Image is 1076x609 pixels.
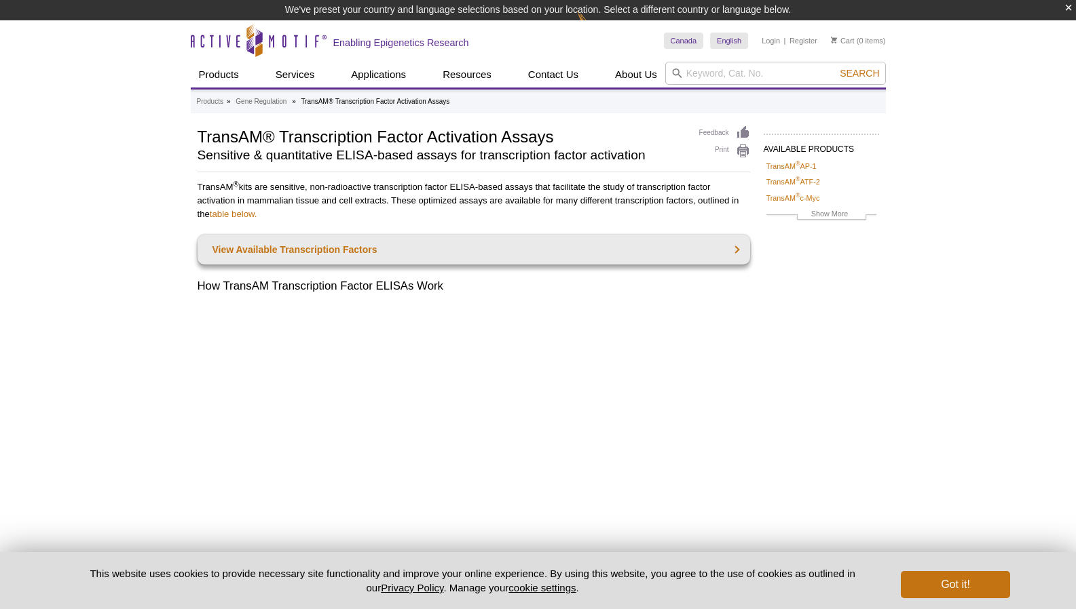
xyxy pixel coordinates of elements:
[665,62,886,85] input: Keyword, Cat. No.
[520,62,587,87] a: Contact Us
[198,125,686,146] h1: TransAM® Transcription Factor Activation Assays
[343,62,414,87] a: Applications
[699,125,750,140] a: Feedback
[831,37,837,43] img: Your Cart
[664,33,704,49] a: Canada
[236,96,286,108] a: Gene Regulation
[234,180,239,188] sup: ®
[198,235,750,264] a: View Available Transcription Factors
[301,98,450,105] li: TransAM® Transcription Factor Activation Assays
[831,33,886,49] li: (0 items)
[227,98,231,105] li: »
[766,176,820,188] a: TransAM®ATF-2
[607,62,665,87] a: About Us
[210,209,257,219] a: table below.
[191,62,247,87] a: Products
[267,62,323,87] a: Services
[762,36,780,45] a: Login
[766,192,820,204] a: TransAM®c-Myc
[796,176,800,183] sup: ®
[784,33,786,49] li: |
[577,10,613,42] img: Change Here
[292,98,296,105] li: »
[790,36,817,45] a: Register
[699,144,750,159] a: Print
[840,68,879,79] span: Search
[766,208,876,223] a: Show More
[333,37,469,49] h2: Enabling Epigenetics Research
[796,160,800,167] sup: ®
[901,571,1009,598] button: Got it!
[796,192,800,199] sup: ®
[831,36,855,45] a: Cart
[766,160,817,172] a: TransAM®AP-1
[508,582,576,593] button: cookie settings
[710,33,748,49] a: English
[198,149,686,161] h2: Sensitive & quantitative ELISA-based assays for transcription factor activation
[381,582,443,593] a: Privacy Policy
[67,566,879,595] p: This website uses cookies to provide necessary site functionality and improve your online experie...
[198,180,750,221] p: TransAM kits are sensitive, non-radioactive transcription factor ELISA-based assays that facilita...
[836,67,883,79] button: Search
[434,62,500,87] a: Resources
[197,96,223,108] a: Products
[764,134,879,158] h2: AVAILABLE PRODUCTS
[198,278,750,294] h2: How TransAM Transcription Factor ELISAs Work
